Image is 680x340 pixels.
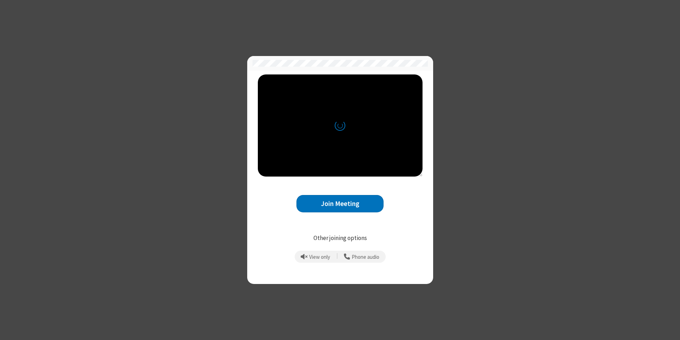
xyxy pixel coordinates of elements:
span: Phone audio [352,254,379,260]
span: | [336,252,338,262]
button: Use your phone for mic and speaker while you view the meeting on this device. [341,251,382,263]
p: Other joining options [258,234,423,243]
span: View only [309,254,330,260]
button: Prevent echo when there is already an active mic and speaker in the room. [298,251,333,263]
button: Join Meeting [296,195,384,212]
